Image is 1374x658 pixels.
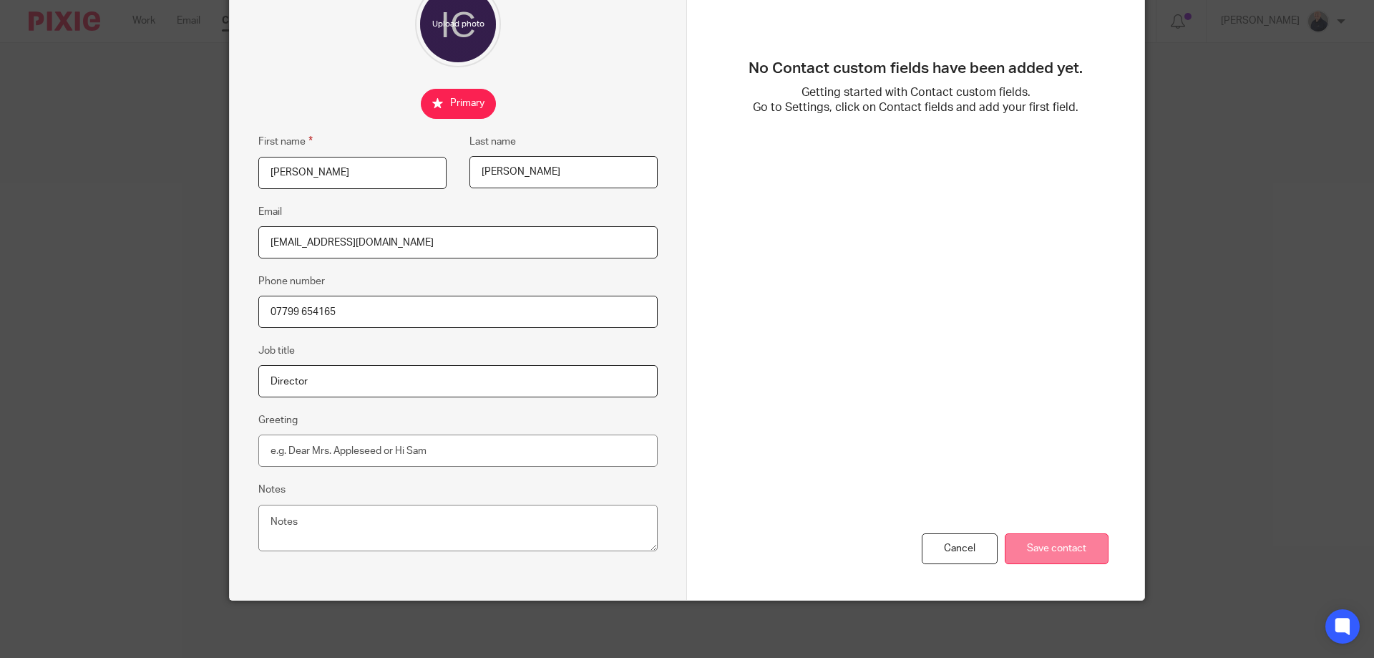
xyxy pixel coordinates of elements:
[258,413,298,427] label: Greeting
[258,344,295,358] label: Job title
[258,483,286,497] label: Notes
[723,59,1109,78] h3: No Contact custom fields have been added yet.
[922,533,998,564] div: Cancel
[258,274,325,289] label: Phone number
[723,85,1109,116] p: Getting started with Contact custom fields. Go to Settings, click on Contact fields and add your ...
[469,135,516,149] label: Last name
[258,133,313,150] label: First name
[1005,533,1109,564] input: Save contact
[258,435,658,467] input: e.g. Dear Mrs. Appleseed or Hi Sam
[258,205,282,219] label: Email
